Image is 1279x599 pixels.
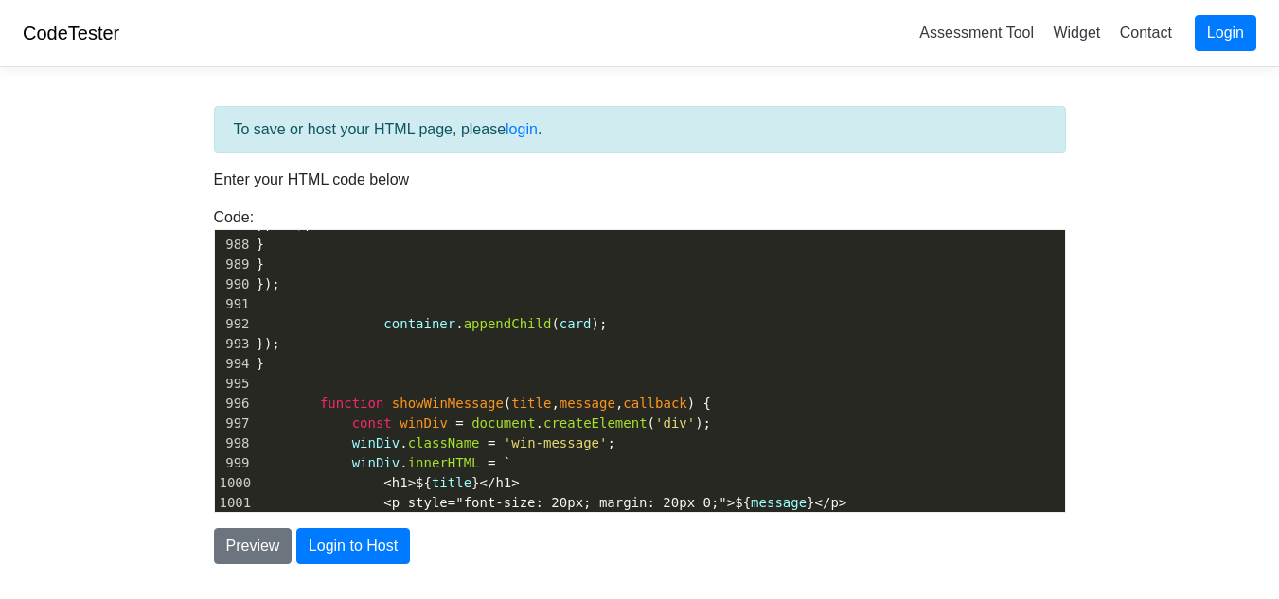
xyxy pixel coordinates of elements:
[214,168,1066,191] p: Enter your HTML code below
[471,415,535,431] span: document
[215,473,253,493] div: 1000
[543,415,648,431] span: createElement
[383,495,751,510] span: <p style="font-size: 20px; margin: 20px 0;">${
[1045,17,1108,48] a: Widget
[352,455,400,470] span: winDiv
[455,415,463,431] span: =
[296,528,410,564] button: Login to Host
[215,274,253,294] div: 990
[215,334,253,354] div: 993
[215,453,253,473] div: 999
[511,396,551,411] span: title
[257,276,280,291] span: });
[215,493,253,513] div: 1001
[392,396,504,411] span: showWinMessage
[320,396,383,411] span: function
[1112,17,1180,48] a: Contact
[257,435,615,450] span: . ;
[214,106,1066,153] div: To save or host your HTML page, please .
[352,415,392,431] span: const
[352,435,400,450] span: winDiv
[215,314,253,334] div: 992
[215,235,253,255] div: 988
[488,455,495,470] span: =
[257,316,608,331] span: . ( );
[506,121,538,137] a: login
[383,475,432,490] span: <h1>${
[912,17,1041,48] a: Assessment Tool
[257,455,512,470] span: .
[215,294,253,314] div: 991
[257,396,712,411] span: ( , , ) {
[408,435,480,450] span: className
[471,475,520,490] span: }</h1>
[655,415,695,431] span: 'div'
[432,475,471,490] span: title
[215,354,253,374] div: 994
[408,455,480,470] span: innerHTML
[215,374,253,394] div: 995
[257,336,280,351] span: });
[257,356,265,371] span: }
[257,237,265,252] span: }
[560,396,615,411] span: message
[215,433,253,453] div: 998
[257,415,712,431] span: . ( );
[214,528,293,564] button: Preview
[504,435,608,450] span: 'win-message'
[257,256,265,272] span: }
[200,206,1080,513] div: Code:
[215,394,253,414] div: 996
[383,316,455,331] span: container
[560,316,592,331] span: card
[215,414,253,433] div: 997
[623,396,686,411] span: callback
[1195,15,1256,51] a: Login
[464,316,552,331] span: appendChild
[23,23,119,44] a: CodeTester
[488,435,495,450] span: =
[215,255,253,274] div: 989
[400,415,448,431] span: winDiv
[504,455,511,470] span: `
[807,495,846,510] span: }</p>
[751,495,807,510] span: message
